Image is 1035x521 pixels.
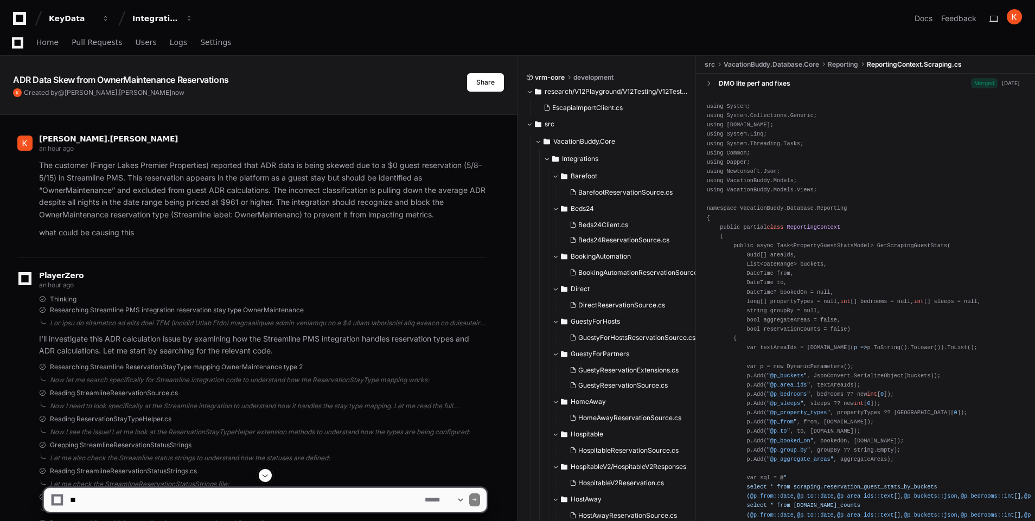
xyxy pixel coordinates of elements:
[170,39,187,46] span: Logs
[767,400,804,407] span: " "
[565,363,707,378] button: GuestyReservationExtensions.cs
[552,345,713,363] button: GuestyForPartners
[565,217,707,233] button: Beds24Client.cs
[724,60,819,69] span: VacationBuddy.Database.Core
[578,188,673,197] span: BarefootReservationSource.cs
[767,391,810,397] span: " "
[544,135,550,148] svg: Directory
[571,172,597,181] span: Barefoot
[867,391,877,397] span: int
[770,447,807,453] span: @p_group_by
[39,333,487,358] p: I'll investigate this ADR calculation issue by examining how the Streamline PMS integration handl...
[552,426,713,443] button: Hospitable
[767,438,814,444] span: " "
[565,330,707,345] button: GuestyForHostsReservationSource.cs
[578,446,679,455] span: HospitableReservationSource.cs
[170,30,187,55] a: Logs
[867,60,962,69] span: ReportingContext.Scraping.cs
[526,115,688,133] button: src
[36,39,59,46] span: Home
[561,170,567,183] svg: Directory
[553,137,615,146] span: VacationBuddy.Core
[565,410,707,426] button: HomeAwayReservationSource.cs
[954,409,957,416] span: 0
[561,202,567,215] svg: Directory
[552,248,713,265] button: BookingAutomation
[578,414,681,422] span: HomeAwayReservationSource.cs
[578,221,628,229] span: Beds24Client.cs
[552,168,713,185] button: Barefoot
[136,30,157,55] a: Users
[578,236,669,245] span: Beds24ReservationSource.cs
[915,13,932,24] a: Docs
[44,9,114,28] button: KeyData
[854,344,867,351] span: p =>
[565,233,707,248] button: Beds24ReservationSource.cs
[50,428,487,436] div: Now I see the issue! Let me look at the ReservationStayTypeHelper extension methods to understand...
[571,252,631,261] span: BookingAutomation
[467,73,504,92] button: Share
[24,88,184,97] span: Created by
[880,391,884,397] span: 0
[561,428,567,441] svg: Directory
[565,298,707,313] button: DirectReservationSource.cs
[50,363,303,371] span: Researching Streamline ReservationStayType mapping OwnerMaintenance type 2
[770,438,810,444] span: @p_booked_on
[840,298,850,305] span: int
[545,87,688,96] span: research/V12Playground/V12Testing/V12Testing/Escapia
[719,79,790,88] div: DMO lite perf and fixes
[770,456,830,462] span: @p_aggregate_areas
[552,313,713,330] button: GuestyForHosts
[39,227,487,239] p: what could be causing this
[705,60,715,69] span: src
[535,118,541,131] svg: Directory
[565,378,707,393] button: GuestyReservationSource.cs
[50,376,487,384] div: Now let me search specifically for Streamline integration code to understand how the ReservationS...
[552,200,713,217] button: Beds24
[767,409,830,416] span: " "
[770,400,800,407] span: @p_sleeps
[767,372,807,379] span: " "
[941,13,976,24] button: Feedback
[50,402,487,410] div: Now I need to look specifically at the Streamline integration to understand how it handles the st...
[578,268,706,277] span: BookingAutomationReservationSource.cs
[50,295,76,304] span: Thinking
[565,265,707,280] button: BookingAutomationReservationSource.cs
[128,9,197,28] button: Integrations
[767,419,797,425] span: " "
[200,39,231,46] span: Settings
[573,73,614,82] span: development
[39,272,84,279] span: PlayerZero
[39,281,74,289] span: an hour ago
[50,454,487,462] div: Let me also check the Streamline status strings to understand how the statuses are defined:
[65,88,171,97] span: [PERSON_NAME].[PERSON_NAME]
[571,462,686,471] span: HospitableV2/HospitableV2Responses
[578,301,665,310] span: DirectReservationSource.cs
[770,382,807,388] span: @p_area_ids
[50,467,197,475] span: Reading StreamlineReservationStatusStrings.cs
[971,78,998,88] span: Merged
[578,381,668,390] span: GuestyReservationSource.cs
[72,39,122,46] span: Pull Requests
[17,136,33,151] img: ACg8ocIbWnoeuFAZO6P8IhH7mAy02rMqzmXt2JPyLMfuqhGmNXlzFA=s96-c
[767,447,810,453] span: " "
[578,366,679,375] span: GuestyReservationExtensions.cs
[854,400,864,407] span: int
[136,39,157,46] span: Users
[770,372,804,379] span: @p_buckets
[562,155,598,163] span: Integrations
[535,73,565,82] span: vrm-core
[544,150,705,168] button: Integrations
[1000,485,1030,514] iframe: Open customer support
[561,315,567,328] svg: Directory
[767,456,834,462] span: " "
[545,120,554,128] span: src
[561,460,567,473] svg: Directory
[526,83,688,100] button: research/V12Playground/V12Testing/V12Testing/Escapia
[571,430,603,439] span: Hospitable
[552,458,713,475] button: HospitableV2/HospitableV2Responses
[50,441,191,449] span: Grepping StreamlineReservationStatusStrings
[571,397,606,406] span: HomeAway
[561,348,567,361] svg: Directory
[539,100,681,115] button: EscapiaImportClient.cs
